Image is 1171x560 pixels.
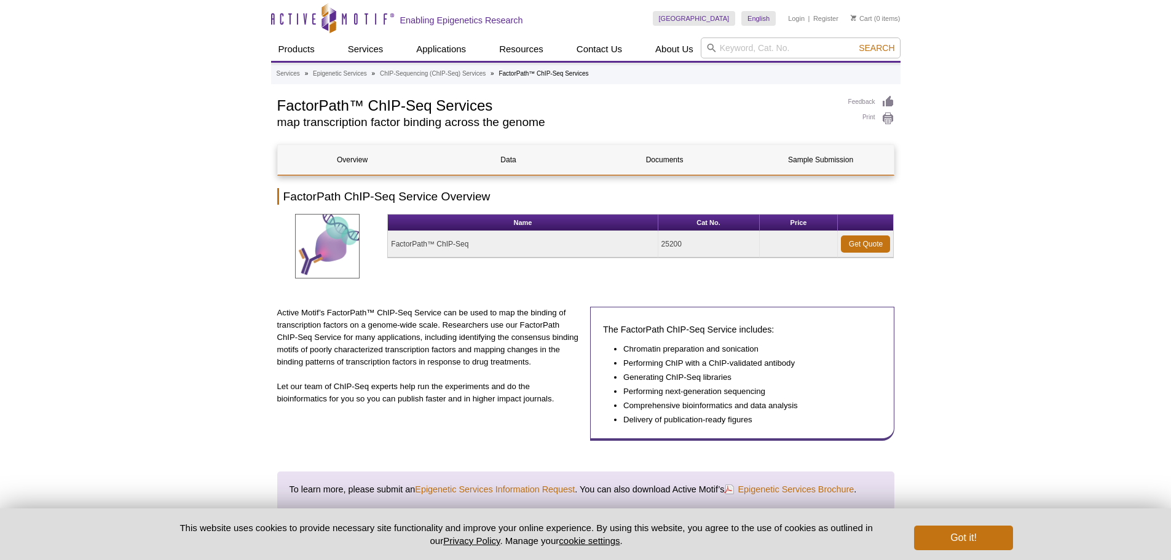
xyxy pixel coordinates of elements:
a: Applications [409,37,473,61]
a: Get Quote [841,235,890,253]
a: Overview [278,145,427,175]
li: Comprehensive bioinformatics and data analysis [623,400,869,412]
a: Products [271,37,322,61]
a: Privacy Policy [443,535,500,546]
a: Login [788,14,805,23]
th: Price [760,215,838,231]
a: Services [341,37,391,61]
img: Your Cart [851,15,856,21]
a: Data [434,145,583,175]
a: ChIP-Sequencing (ChIP-Seq) Services [380,68,486,79]
p: Let our team of ChIP-Seq experts help run the experiments and do the bioinformatics for you so yo... [277,381,582,405]
button: Got it! [914,526,1012,550]
span: Search [859,43,894,53]
img: Transcription Factors [295,214,360,278]
a: Epigenetic Services Brochure [724,483,854,496]
h4: To learn more, please submit an . You can also download Active Motif’s . [290,484,882,495]
li: (0 items) [851,11,901,26]
a: Resources [492,37,551,61]
li: » [372,70,376,77]
li: Generating ChIP-Seq libraries [623,371,869,384]
h2: Enabling Epigenetics Research [400,15,523,26]
a: Contact Us [569,37,629,61]
a: About Us [648,37,701,61]
a: Documents [590,145,739,175]
li: Delivery of publication-ready figures [623,414,869,426]
a: Sample Submission [746,145,896,175]
a: [GEOGRAPHIC_DATA] [653,11,736,26]
li: | [808,11,810,26]
li: Chromatin preparation and sonication [623,343,869,355]
a: Services [277,68,300,79]
h2: FactorPath ChIP-Seq Service Overview [277,188,894,205]
p: Active Motif’s FactorPath™ ChIP-Seq Service can be used to map the binding of transcription facto... [277,307,582,368]
li: » [305,70,309,77]
h3: The FactorPath ChIP-Seq Service includes: [603,322,881,337]
td: FactorPath™ ChIP-Seq [388,231,658,258]
button: Search [855,42,898,53]
input: Keyword, Cat. No. [701,37,901,58]
a: Feedback [848,95,894,109]
li: Performing next-generation sequencing [623,385,869,398]
li: Performing ChIP with a ChIP-validated antibody [623,357,869,369]
th: Name [388,215,658,231]
a: Cart [851,14,872,23]
a: Print [848,112,894,125]
a: Epigenetic Services Information Request [415,484,575,495]
h2: map transcription factor binding across the genome [277,117,836,128]
a: English [741,11,776,26]
a: Register [813,14,838,23]
a: Epigenetic Services [313,68,367,79]
li: FactorPath™ ChIP-Seq Services [499,70,588,77]
h1: FactorPath™ ChIP-Seq Services [277,95,836,114]
li: » [491,70,494,77]
td: 25200 [658,231,760,258]
p: This website uses cookies to provide necessary site functionality and improve your online experie... [159,521,894,547]
th: Cat No. [658,215,760,231]
button: cookie settings [559,535,620,546]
